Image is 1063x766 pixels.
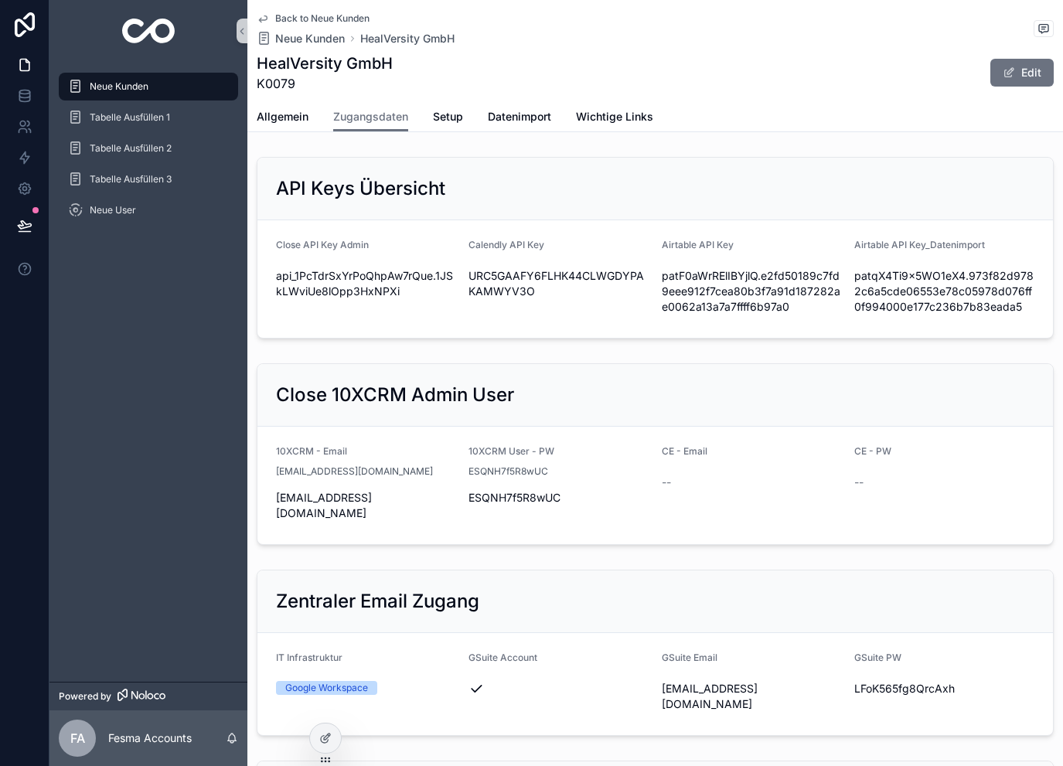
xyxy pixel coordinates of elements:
span: GSuite Email [662,652,717,663]
h1: HealVersity GmbH [257,53,393,74]
a: Neue User [59,196,238,224]
span: Tabelle Ausfüllen 2 [90,142,172,155]
span: [EMAIL_ADDRESS][DOMAIN_NAME] [662,681,842,712]
span: Neue User [90,204,136,216]
span: Back to Neue Kunden [275,12,370,25]
a: Setup [433,103,463,134]
div: Google Workspace [285,681,368,695]
span: Airtable API Key [662,239,734,250]
span: ESQNH7f5R8wUC [468,490,649,506]
span: Airtable API Key_Datenimport [854,239,985,250]
span: Neue Kunden [90,80,148,93]
a: Wichtige Links [576,103,653,134]
span: Wichtige Links [576,109,653,124]
span: GSuite Account [468,652,537,663]
span: Powered by [59,690,111,703]
span: GSuite PW [854,652,901,663]
span: api_1PcTdrSxYrPoQhpAw7rQue.1JSkLWviUe8lOpp3HxNPXi [276,268,456,299]
span: Calendly API Key [468,239,544,250]
span: Setup [433,109,463,124]
img: App logo [122,19,175,43]
span: -- [854,475,864,490]
h2: Close 10XCRM Admin User [276,383,514,407]
span: [EMAIL_ADDRESS][DOMAIN_NAME] [276,490,456,521]
span: LFoK565fg8QrcAxh [854,681,1034,696]
span: Allgemein [257,109,308,124]
a: Powered by [49,682,247,710]
a: Allgemein [257,103,308,134]
span: CE - Email [662,445,707,457]
p: Fesma Accounts [108,730,192,746]
span: patF0aWrRElIBYjlQ.e2fd50189c7fd9eee912f7cea80b3f7a91d187282ae0062a13a7a7ffff6b97a0 [662,268,842,315]
span: URC5GAAFY6FLHK44CLWGDYPAKAMWYV3O [468,268,649,299]
span: 10XCRM User - PW [468,445,554,457]
span: K0079 [257,74,393,93]
span: IT Infrastruktur [276,652,342,663]
span: 10XCRM - Email [276,445,347,457]
a: Neue Kunden [257,31,345,46]
a: Zugangsdaten [333,103,408,132]
a: Tabelle Ausfüllen 1 [59,104,238,131]
span: ESQNH7f5R8wUC [468,465,548,478]
span: patqX4Ti9x5WO1eX4.973f82d9782c6a5cde06553e78c05978d076ff0f994000e177c236b7b83eada5 [854,268,1034,315]
span: CE - PW [854,445,891,457]
a: HealVersity GmbH [360,31,455,46]
span: [EMAIL_ADDRESS][DOMAIN_NAME] [276,465,433,478]
span: Datenimport [488,109,551,124]
div: scrollable content [49,62,247,244]
span: Neue Kunden [275,31,345,46]
span: FA [70,729,85,747]
span: Tabelle Ausfüllen 1 [90,111,170,124]
a: Datenimport [488,103,551,134]
span: Zugangsdaten [333,109,408,124]
a: Tabelle Ausfüllen 2 [59,134,238,162]
h2: API Keys Übersicht [276,176,445,201]
h2: Zentraler Email Zugang [276,589,479,614]
button: Edit [990,59,1054,87]
span: Tabelle Ausfüllen 3 [90,173,172,186]
a: Tabelle Ausfüllen 3 [59,165,238,193]
a: Neue Kunden [59,73,238,100]
span: Close API Key Admin [276,239,369,250]
a: Back to Neue Kunden [257,12,370,25]
span: -- [662,475,671,490]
